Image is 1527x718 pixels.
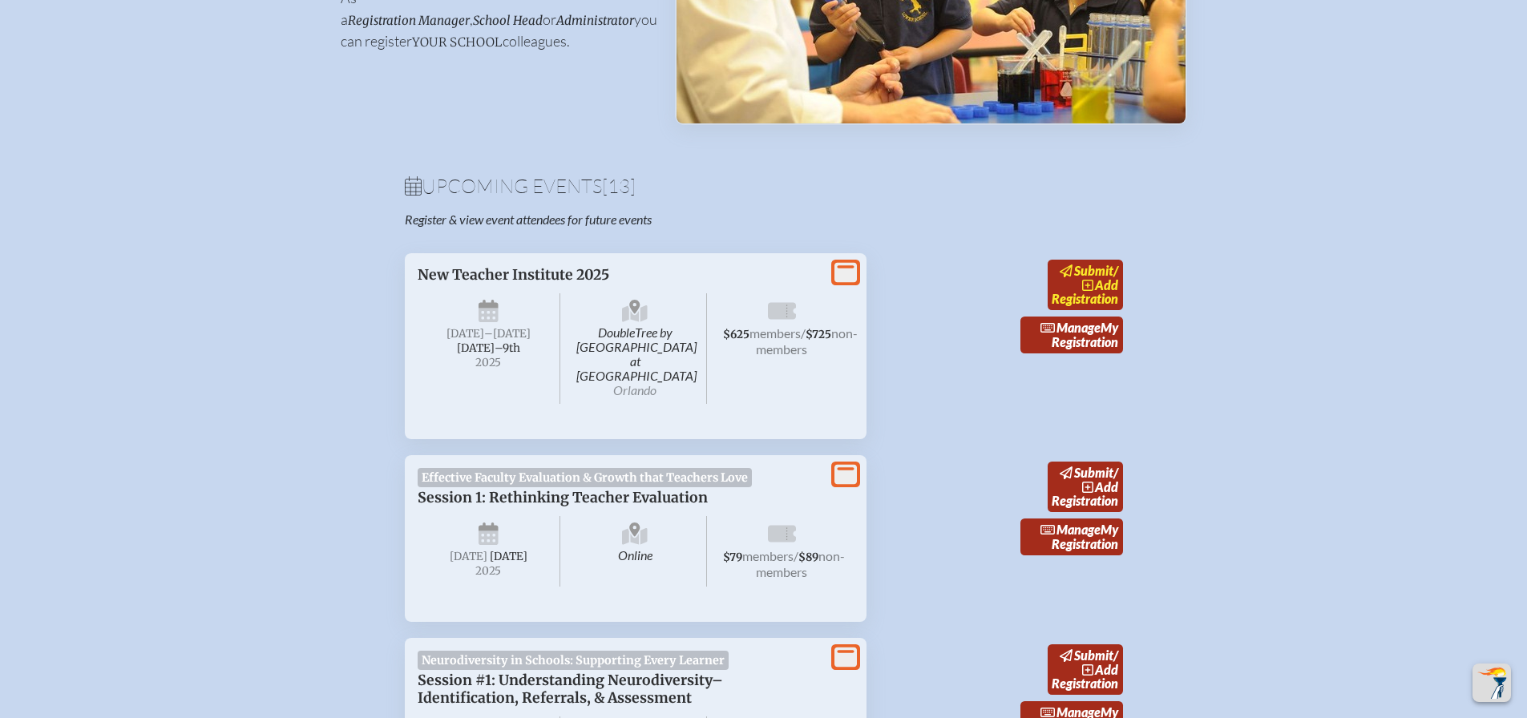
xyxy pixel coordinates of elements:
span: Effective Faculty Evaluation & Growth that Teachers Love [418,468,753,487]
span: / [1113,647,1118,663]
span: Manage [1040,320,1101,335]
p: Register & view event attendees for future events [405,212,828,228]
span: add [1095,662,1118,677]
h1: Upcoming Events [405,176,1123,196]
span: $625 [723,328,749,341]
span: Neurodiversity in Schools: Supporting Every Learner [418,651,729,670]
span: DoubleTree by [GEOGRAPHIC_DATA] at [GEOGRAPHIC_DATA] [564,293,707,404]
span: members [749,325,801,341]
span: 2025 [430,357,547,369]
span: Administrator [556,13,634,28]
p: New Teacher Institute 2025 [418,266,822,284]
span: [DATE]–⁠9th [457,341,520,355]
span: School Head [473,13,543,28]
a: submit/addRegistration [1048,462,1123,512]
a: ManageMy Registration [1020,317,1123,353]
span: / [1113,465,1118,480]
span: 2025 [430,565,547,577]
span: Registration Manager [348,13,470,28]
a: submit/addRegistration [1048,644,1123,695]
span: $725 [806,328,831,341]
p: Session 1: Rethinking Teacher Evaluation [418,489,822,506]
span: submit [1074,465,1113,480]
span: [DATE] [490,550,527,563]
span: Manage [1040,522,1101,537]
span: members [742,548,794,563]
span: [DATE] [446,327,484,341]
span: $89 [798,551,818,564]
span: add [1095,479,1118,494]
p: Session #1: Understanding Neurodiversity–Identification, Referrals, & Assessment [418,672,822,707]
a: submit/addRegistration [1048,260,1123,310]
span: Online [564,516,707,587]
button: Scroll Top [1472,664,1511,702]
span: / [1113,263,1118,278]
span: non-members [756,325,858,357]
img: To the top [1476,667,1508,699]
span: / [794,548,798,563]
a: ManageMy Registration [1020,518,1123,555]
span: [13] [602,174,636,198]
span: non-members [756,548,845,579]
span: submit [1074,647,1113,663]
span: –[DATE] [484,327,531,341]
span: [DATE] [450,550,487,563]
span: submit [1074,263,1113,278]
span: / [801,325,806,341]
span: your school [412,34,503,50]
span: Orlando [613,382,656,397]
span: add [1095,277,1118,292]
span: $79 [723,551,742,564]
